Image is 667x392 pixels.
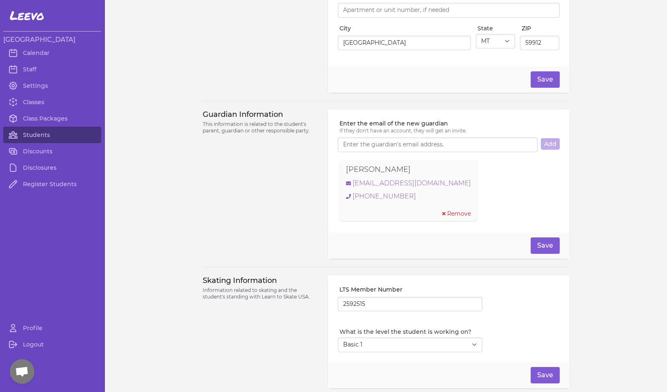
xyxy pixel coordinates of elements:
[531,237,560,254] button: Save
[3,143,101,160] a: Discounts
[3,160,101,176] a: Disclosures
[346,191,471,201] a: [PHONE_NUMBER]
[3,110,101,127] a: Class Packages
[346,164,411,175] p: [PERSON_NAME]
[10,8,44,23] span: Leevo
[339,24,471,32] label: City
[203,276,319,285] h3: Skating Information
[203,287,319,300] p: Information related to skating and the student's standing with Learn to Skate USA.
[477,24,515,32] label: State
[3,176,101,192] a: Register Students
[3,35,101,45] h3: [GEOGRAPHIC_DATA]
[338,3,559,18] input: Apartment or unit number, if needed
[338,137,537,152] input: Enter the guardian's email address.
[339,119,559,128] label: Enter the email of the new guardian
[3,45,101,61] a: Calendar
[447,210,471,218] span: Remove
[203,121,319,134] p: This information is related to the student's parent, guardian or other responsible party.
[339,128,559,134] p: If they don't have an account, they will get an invite.
[10,359,34,384] div: Open chat
[531,71,560,88] button: Save
[339,285,482,294] label: LTS Member Number
[3,77,101,94] a: Settings
[531,367,560,383] button: Save
[203,109,319,119] h3: Guardian Information
[3,94,101,110] a: Classes
[442,210,471,218] button: Remove
[3,320,101,336] a: Profile
[522,24,559,32] label: ZIP
[3,336,101,353] a: Logout
[339,328,482,336] label: What is the level the student is working on?
[338,297,482,312] input: LTS or USFSA number
[541,138,560,150] button: Add
[346,178,471,188] a: [EMAIL_ADDRESS][DOMAIN_NAME]
[3,61,101,77] a: Staff
[3,127,101,143] a: Students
